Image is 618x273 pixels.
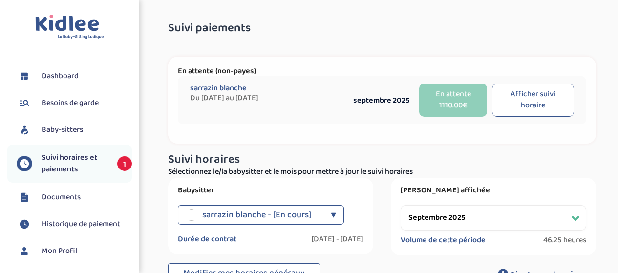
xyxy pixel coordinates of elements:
span: Suivi horaires et paiements [42,152,107,175]
span: sarrazin blanche [190,84,247,93]
label: Babysitter [178,186,363,195]
span: Besoins de garde [42,97,99,109]
span: Baby-sitters [42,124,83,136]
img: profil.svg [17,244,32,258]
span: Historique de paiement [42,218,120,230]
a: Besoins de garde [17,96,132,110]
img: suivihoraire.svg [17,217,32,231]
img: babysitters.svg [17,123,32,137]
a: Dashboard [17,69,132,84]
span: Dashboard [42,70,79,82]
a: Documents [17,190,132,205]
span: 1 [117,156,132,171]
a: Historique de paiement [17,217,132,231]
span: Mon Profil [42,245,77,257]
a: Baby-sitters [17,123,132,137]
a: Suivi horaires et paiements 1 [17,152,132,175]
img: besoin.svg [17,96,32,110]
p: En attente (non-payes) [178,66,586,76]
a: Mon Profil [17,244,132,258]
p: Sélectionnez le/la babysitter et le mois pour mettre à jour le suivi horaires [168,166,596,178]
span: Du [DATE] au [DATE] [190,93,348,103]
span: Suivi paiements [168,22,251,35]
span: 46.25 heures [543,235,586,245]
img: suivihoraire.svg [17,156,32,171]
div: ▼ [331,205,336,225]
button: Afficher suivi horaire [492,84,574,117]
img: dashboard.svg [17,69,32,84]
button: En attente 1110.00€ [419,84,487,117]
img: logo.svg [35,15,104,40]
h3: Suivi horaires [168,153,596,166]
div: septembre 2025 [348,94,415,106]
label: Durée de contrat [178,234,236,244]
span: sarrazin blanche - [En cours] [202,205,311,225]
label: Volume de cette période [401,235,486,245]
img: documents.svg [17,190,32,205]
span: Documents [42,191,81,203]
label: [PERSON_NAME] affichée [401,186,586,195]
label: [DATE] - [DATE] [312,234,363,244]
